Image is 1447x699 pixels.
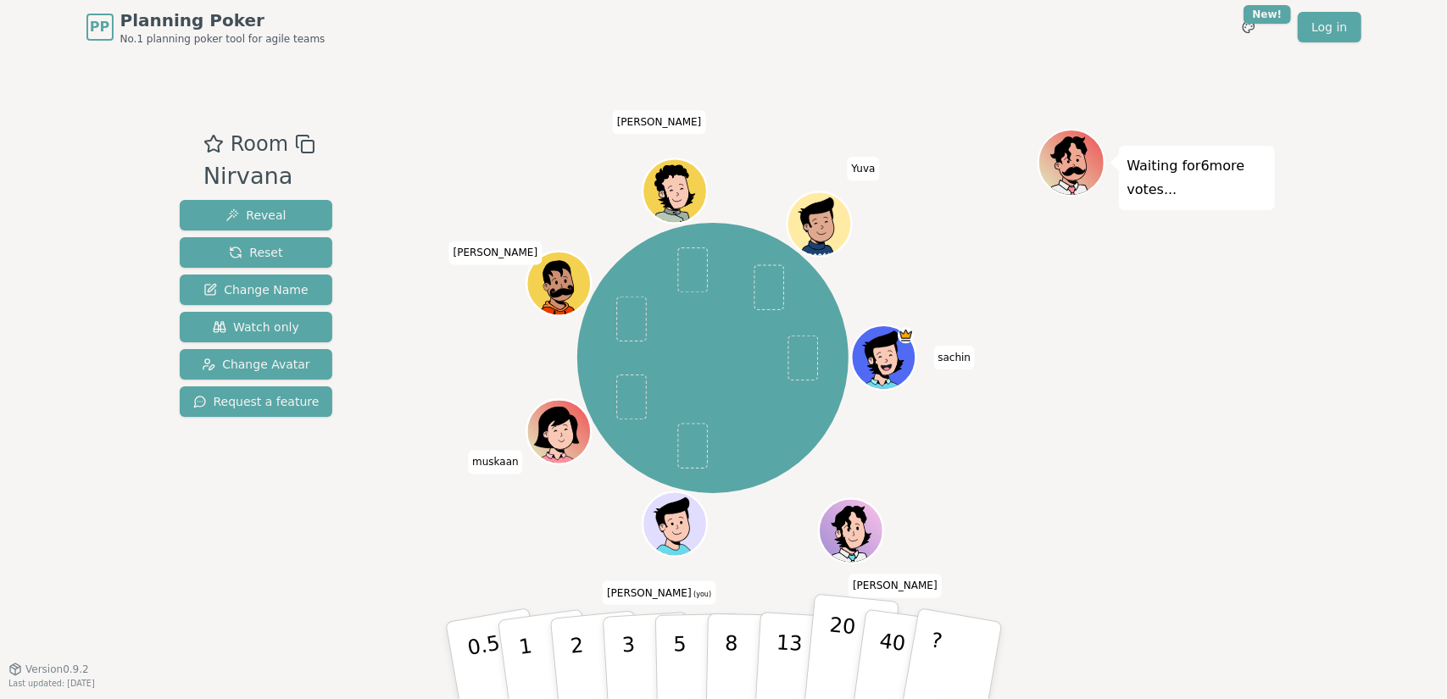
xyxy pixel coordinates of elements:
[86,8,326,46] a: PPPlanning PokerNo.1 planning poker tool for agile teams
[1298,12,1361,42] a: Log in
[1233,12,1264,42] button: New!
[180,275,333,305] button: Change Name
[8,663,89,676] button: Version0.9.2
[203,129,224,159] button: Add as favourite
[229,244,282,261] span: Reset
[231,129,288,159] span: Room
[8,679,95,688] span: Last updated: [DATE]
[90,17,109,37] span: PP
[180,386,333,417] button: Request a feature
[898,328,914,344] span: sachin is the host
[603,581,715,605] span: Click to change your name
[449,241,543,265] span: Click to change your name
[203,159,315,194] div: Nirvana
[203,281,308,298] span: Change Name
[468,451,523,474] span: Click to change your name
[933,346,975,369] span: Click to change your name
[180,237,333,268] button: Reset
[644,494,704,554] button: Click to change your avatar
[180,200,333,230] button: Reveal
[849,574,942,598] span: Click to change your name
[848,158,880,181] span: Click to change your name
[1244,5,1292,24] div: New!
[180,349,333,380] button: Change Avatar
[180,312,333,342] button: Watch only
[202,356,310,373] span: Change Avatar
[120,8,326,32] span: Planning Poker
[213,319,299,336] span: Watch only
[613,111,706,135] span: Click to change your name
[120,32,326,46] span: No.1 planning poker tool for agile teams
[692,591,712,598] span: (you)
[225,207,286,224] span: Reveal
[193,393,320,410] span: Request a feature
[1127,154,1266,202] p: Waiting for 6 more votes...
[25,663,89,676] span: Version 0.9.2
